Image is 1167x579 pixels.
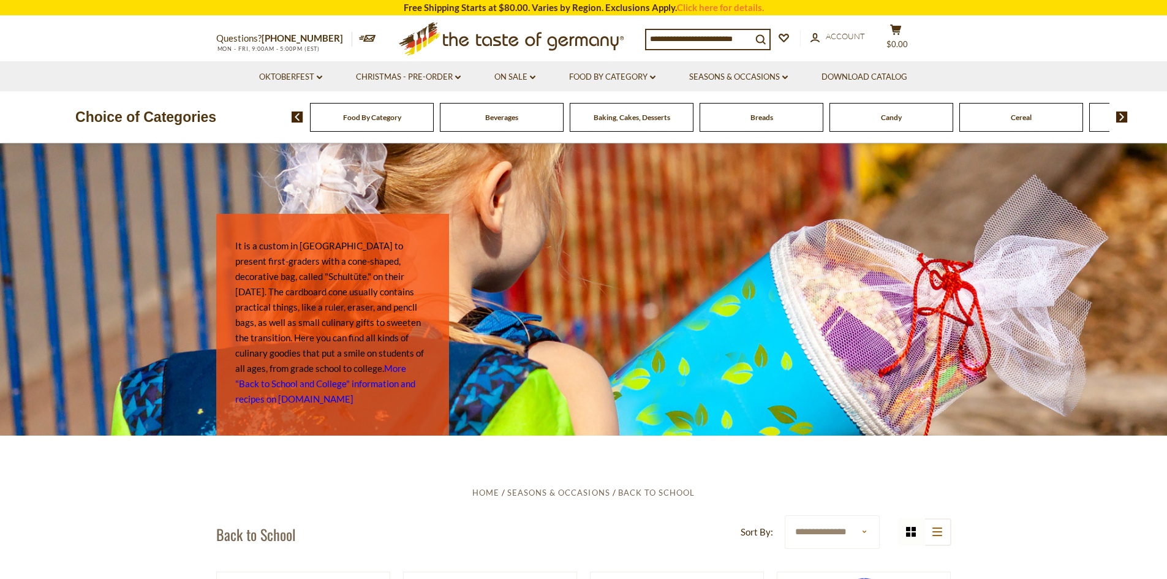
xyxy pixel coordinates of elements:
[1011,113,1032,122] a: Cereal
[750,113,773,122] a: Breads
[810,30,865,44] a: Account
[262,32,343,44] a: [PHONE_NUMBER]
[235,238,430,407] p: It is a custom in [GEOGRAPHIC_DATA] to present first-graders with a cone-shaped, decorative bag, ...
[216,525,296,543] h1: Back to School
[507,488,610,498] a: Seasons & Occasions
[343,113,401,122] a: Food By Category
[569,70,655,84] a: Food By Category
[677,2,764,13] a: Click here for details.
[259,70,322,84] a: Oktoberfest
[472,488,499,498] a: Home
[618,488,695,498] a: Back to School
[886,39,908,49] span: $0.00
[689,70,788,84] a: Seasons & Occasions
[292,112,303,123] img: previous arrow
[741,524,773,540] label: Sort By:
[826,31,865,41] span: Account
[1116,112,1128,123] img: next arrow
[485,113,518,122] a: Beverages
[216,45,320,52] span: MON - FRI, 9:00AM - 5:00PM (EST)
[821,70,907,84] a: Download Catalog
[216,31,352,47] p: Questions?
[881,113,902,122] a: Candy
[878,24,915,55] button: $0.00
[594,113,670,122] a: Baking, Cakes, Desserts
[494,70,535,84] a: On Sale
[356,70,461,84] a: Christmas - PRE-ORDER
[235,363,415,404] a: More "Back to School and College" information and recipes on [DOMAIN_NAME]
